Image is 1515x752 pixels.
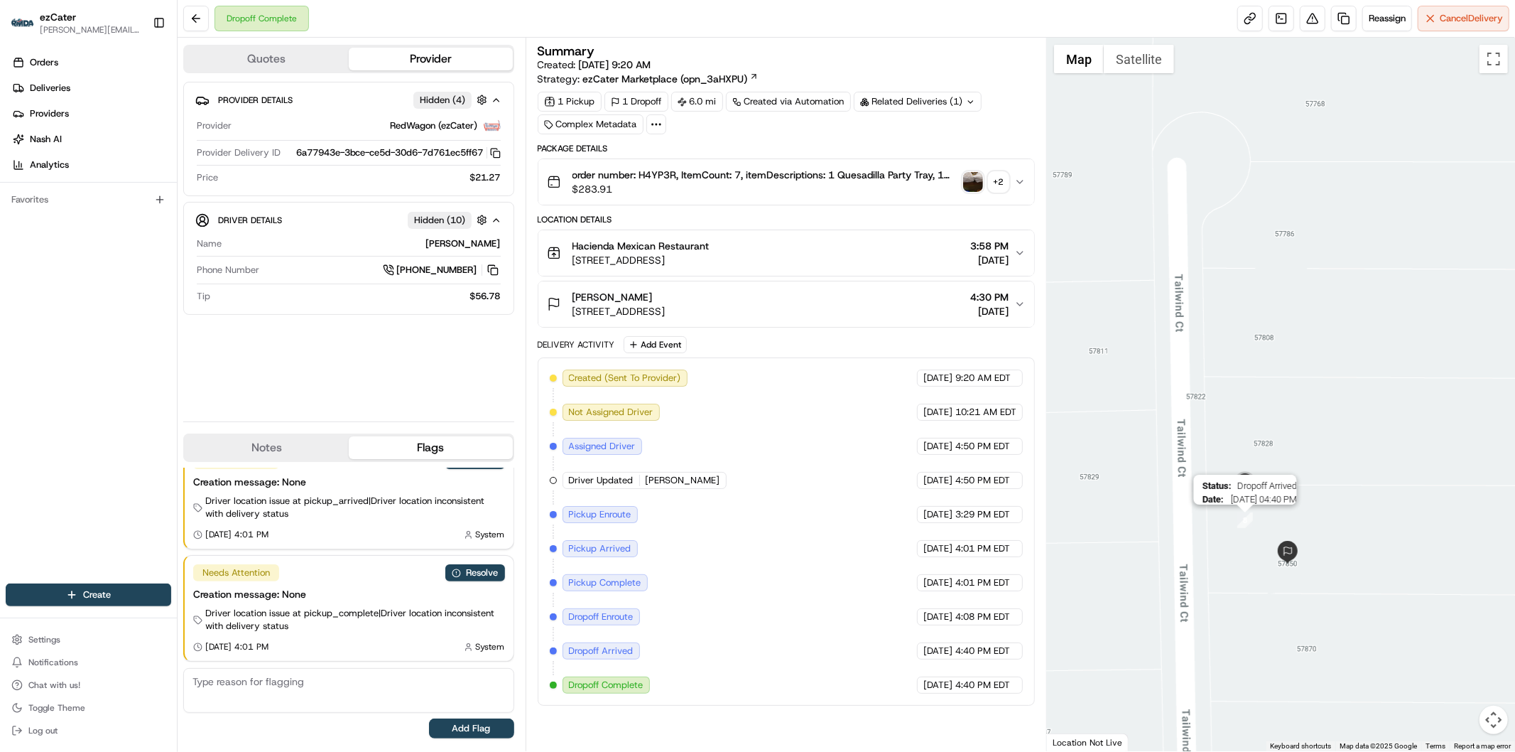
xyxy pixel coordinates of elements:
a: Nash AI [6,128,177,151]
button: Provider [349,48,513,70]
span: [DATE] [923,645,952,657]
span: Dropoff Enroute [569,611,634,623]
button: Resolve [445,564,505,581]
span: Map data ©2025 Google [1340,742,1417,750]
img: Nash [14,14,43,43]
span: [DATE] [923,440,952,453]
span: [PERSON_NAME][EMAIL_ADDRESS][DOMAIN_NAME] [40,24,141,36]
span: [DATE] [923,679,952,692]
div: 💻 [120,208,131,219]
p: Welcome 👋 [14,57,259,80]
a: Created via Automation [726,92,851,112]
button: CancelDelivery [1418,6,1509,31]
span: Log out [28,725,58,736]
span: Reassign [1369,12,1406,25]
span: Pickup Enroute [569,508,631,521]
button: Reassign [1362,6,1412,31]
span: [DATE] 04:40 PM [1229,494,1297,505]
button: Add Event [624,336,687,353]
button: 6a77943e-3bce-ce5d-30d6-7d761ec5ff67 [296,146,501,159]
a: 📗Knowledge Base [9,200,114,226]
a: Open this area in Google Maps (opens a new window) [1050,733,1097,751]
a: ezCater Marketplace (opn_3aHXPU) [583,72,759,86]
div: 6.0 mi [671,92,723,112]
span: Deliveries [30,82,70,95]
button: Show street map [1054,45,1104,73]
a: Powered byPylon [100,240,172,252]
span: [PHONE_NUMBER] [397,264,477,276]
button: ezCater [40,10,76,24]
div: Location Not Live [1047,734,1129,751]
span: Pylon [141,241,172,252]
span: Orders [30,56,58,69]
div: Package Details [538,143,1035,154]
button: Keyboard shortcuts [1270,741,1331,751]
img: Google [1050,733,1097,751]
a: Deliveries [6,77,177,100]
span: Created (Sent To Provider) [569,372,681,385]
span: Hidden ( 10 ) [414,214,465,227]
button: Chat with us! [6,675,171,695]
span: 4:08 PM EDT [955,611,1010,623]
button: Notes [185,436,349,459]
button: [PERSON_NAME][STREET_ADDRESS]4:30 PM[DATE] [538,281,1034,327]
a: Orders [6,51,177,74]
span: System [476,529,505,540]
span: Not Assigned Driver [569,406,653,419]
button: Hacienda Mexican Restaurant[STREET_ADDRESS]3:58 PM[DATE] [538,230,1034,276]
span: [DATE] 4:01 PM [205,641,268,652]
span: Pickup Complete [569,576,641,589]
span: Created: [538,58,651,72]
span: System [476,641,505,652]
div: Complex Metadata [538,114,644,134]
span: Price [197,171,218,184]
span: Create [83,589,111,601]
span: [DATE] 9:20 AM [579,58,651,71]
div: Delivery Activity [538,339,615,350]
div: 8 [1237,512,1253,528]
a: Providers [6,102,177,125]
button: Settings [6,630,171,650]
a: 💻API Documentation [114,200,234,226]
span: [STREET_ADDRESS] [572,253,710,267]
span: 3:58 PM [970,239,1009,253]
button: Driver DetailsHidden (10) [195,208,502,232]
button: ezCaterezCater[PERSON_NAME][EMAIL_ADDRESS][DOMAIN_NAME] [6,6,147,40]
span: Providers [30,107,69,120]
button: order number: H4YP3R, ItemCount: 7, itemDescriptions: 1 Quesadilla Party Tray, 1 Beef Taco Party ... [538,159,1034,205]
span: Driver location issue at pickup_complete | Driver location inconsistent with delivery status [205,607,505,633]
span: $21.27 [470,171,501,184]
div: + 2 [989,172,1009,192]
span: [DATE] [923,474,952,487]
div: Start new chat [48,136,233,150]
button: photo_proof_of_pickup image+2 [963,172,1009,192]
span: [PERSON_NAME] [572,290,653,304]
span: [DATE] [923,372,952,385]
button: Notifications [6,652,171,672]
span: Tip [197,290,210,303]
span: 4:01 PM EDT [955,542,1010,555]
span: Knowledge Base [28,206,109,220]
button: Start new chat [241,140,259,157]
div: Creation message: None [193,587,505,601]
span: [DATE] 4:01 PM [205,529,268,540]
span: 4:30 PM [970,290,1009,304]
span: Provider Details [218,95,293,106]
span: Status : [1202,480,1232,491]
button: Show satellite imagery [1104,45,1174,73]
img: time_to_eat_nevada_logo [484,117,501,134]
span: 10:21 AM EDT [955,406,1016,419]
button: Provider DetailsHidden (4) [195,88,502,112]
div: We're available if you need us! [48,150,180,161]
span: 3:29 PM EDT [955,508,1010,521]
div: Needs Attention [193,564,279,581]
span: ezCater Marketplace (opn_3aHXPU) [583,72,748,86]
button: Map camera controls [1479,706,1508,734]
img: ezCater [11,18,34,28]
span: Phone Number [197,264,259,276]
span: Provider Delivery ID [197,146,281,159]
div: 📗 [14,208,26,219]
img: 1736555255976-a54dd68f-1ca7-489b-9aae-adbdc363a1c4 [14,136,40,161]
